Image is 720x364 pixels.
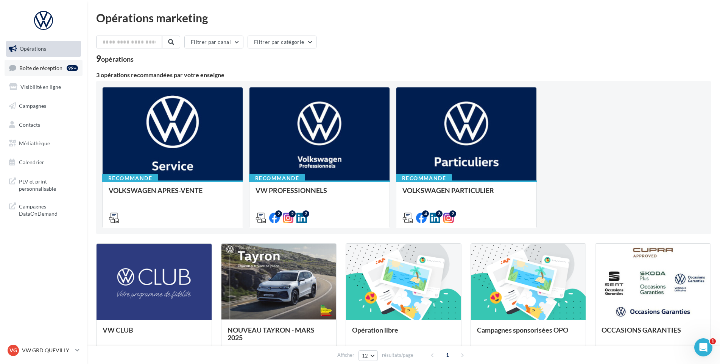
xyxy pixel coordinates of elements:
span: Calendrier [19,159,44,165]
a: Boîte de réception99+ [5,60,83,76]
span: Contacts [19,121,40,128]
span: 1 [441,349,454,361]
div: 2 [275,210,282,217]
div: Recommandé [396,174,452,182]
a: Visibilité en ligne [5,79,83,95]
div: Opérations marketing [96,12,711,23]
a: PLV et print personnalisable [5,173,83,196]
iframe: Intercom live chat [694,338,712,356]
div: 99+ [67,65,78,71]
span: Boîte de réception [19,64,62,71]
span: Opération libre [352,326,398,334]
span: 12 [362,353,368,359]
div: 9 [96,54,134,63]
span: Afficher [337,352,354,359]
span: Médiathèque [19,140,50,146]
span: Campagnes [19,103,46,109]
span: VW PROFESSIONNELS [256,186,327,194]
span: VOLKSWAGEN PARTICULIER [402,186,494,194]
span: NOUVEAU TAYRON - MARS 2025 [228,326,315,342]
div: 2 [449,210,456,217]
div: 3 opérations recommandées par votre enseigne [96,72,711,78]
button: Filtrer par catégorie [248,36,316,48]
span: Opérations [20,45,46,52]
span: Campagnes DataOnDemand [19,201,78,218]
span: OCCASIONS GARANTIES [602,326,681,334]
a: VG VW GRD QUEVILLY [6,343,81,358]
div: 3 [436,210,443,217]
button: Filtrer par canal [184,36,243,48]
a: Médiathèque [5,135,83,151]
div: Recommandé [249,174,305,182]
span: Campagnes sponsorisées OPO [477,326,568,334]
a: Opérations [5,41,83,57]
span: PLV et print personnalisable [19,176,78,193]
span: résultats/page [382,352,413,359]
a: Campagnes DataOnDemand [5,198,83,221]
span: 1 [710,338,716,344]
div: 2 [302,210,309,217]
div: 4 [422,210,429,217]
button: 12 [358,350,378,361]
div: 2 [289,210,296,217]
span: VW CLUB [103,326,133,334]
div: opérations [101,56,134,62]
span: Visibilité en ligne [20,84,61,90]
p: VW GRD QUEVILLY [22,347,72,354]
a: Contacts [5,117,83,133]
span: VG [9,347,17,354]
span: VOLKSWAGEN APRES-VENTE [109,186,203,194]
div: Recommandé [102,174,158,182]
a: Calendrier [5,154,83,170]
a: Campagnes [5,98,83,114]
